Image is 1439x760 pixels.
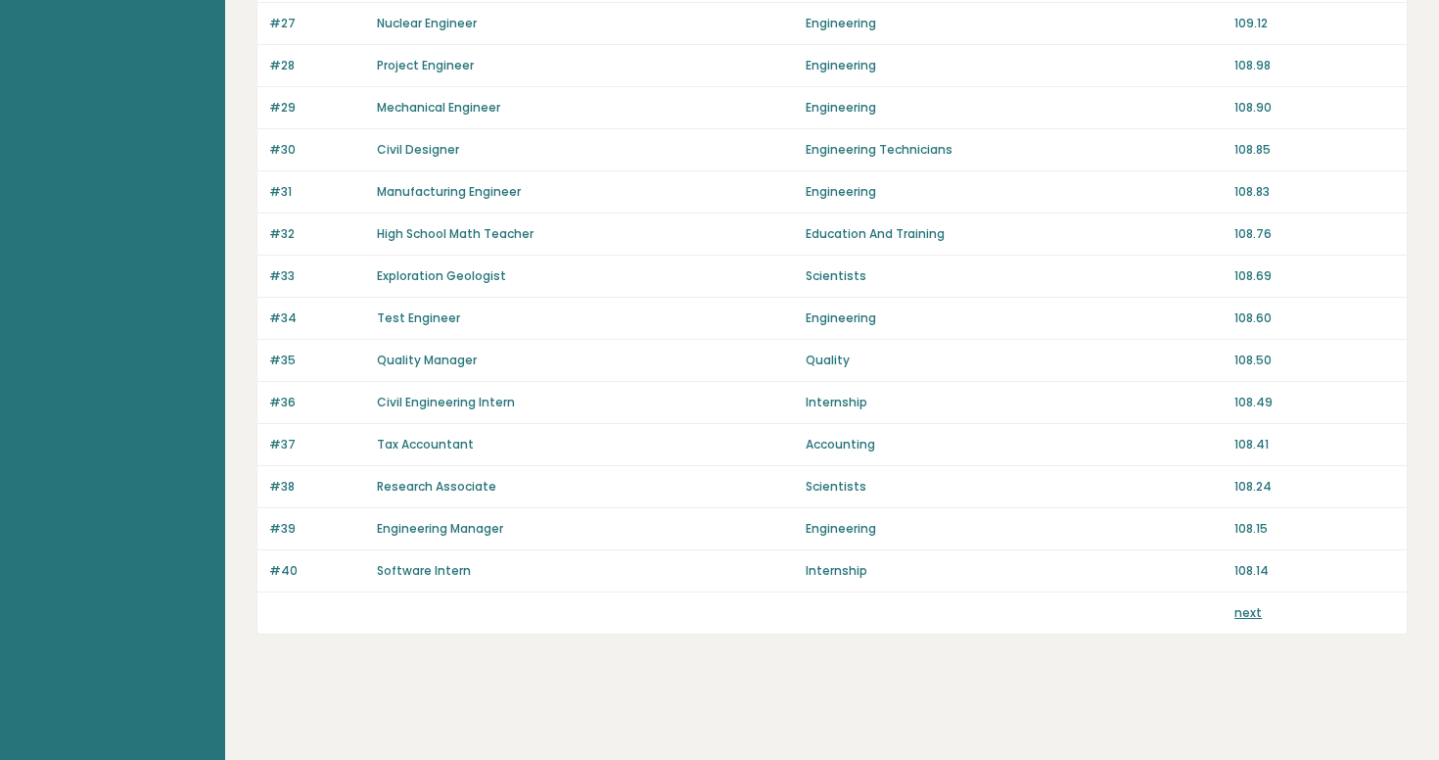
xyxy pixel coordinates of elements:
[806,183,1223,201] p: Engineering
[269,562,365,580] p: #40
[1234,394,1395,411] p: 108.49
[806,394,1223,411] p: Internship
[806,562,1223,580] p: Internship
[1234,99,1395,117] p: 108.90
[806,99,1223,117] p: Engineering
[806,15,1223,32] p: Engineering
[1234,183,1395,201] p: 108.83
[377,352,477,368] a: Quality Manager
[1234,604,1262,621] a: next
[806,478,1223,496] p: Scientists
[377,436,474,452] a: Tax Accountant
[1234,309,1395,327] p: 108.60
[269,99,365,117] p: #29
[269,183,365,201] p: #31
[269,309,365,327] p: #34
[377,183,521,200] a: Manufacturing Engineer
[269,225,365,243] p: #32
[1234,15,1395,32] p: 109.12
[377,141,459,158] a: Civil Designer
[269,57,365,74] p: #28
[377,15,477,31] a: Nuclear Engineer
[1234,436,1395,453] p: 108.41
[806,57,1223,74] p: Engineering
[806,352,1223,369] p: Quality
[806,225,1223,243] p: Education And Training
[377,267,506,284] a: Exploration Geologist
[806,436,1223,453] p: Accounting
[269,520,365,538] p: #39
[377,520,503,537] a: Engineering Manager
[269,352,365,369] p: #35
[377,478,496,495] a: Research Associate
[377,225,534,242] a: High School Math Teacher
[1234,57,1395,74] p: 108.98
[269,15,365,32] p: #27
[377,394,515,410] a: Civil Engineering Intern
[1234,352,1395,369] p: 108.50
[1234,141,1395,159] p: 108.85
[377,99,500,116] a: Mechanical Engineer
[1234,520,1395,538] p: 108.15
[269,436,365,453] p: #37
[1234,267,1395,285] p: 108.69
[269,478,365,496] p: #38
[806,309,1223,327] p: Engineering
[806,520,1223,538] p: Engineering
[377,562,471,579] a: Software Intern
[806,141,1223,159] p: Engineering Technicians
[806,267,1223,285] p: Scientists
[269,141,365,159] p: #30
[269,267,365,285] p: #33
[1234,225,1395,243] p: 108.76
[377,57,474,73] a: Project Engineer
[269,394,365,411] p: #36
[377,309,460,326] a: Test Engineer
[1234,478,1395,496] p: 108.24
[1234,562,1395,580] p: 108.14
